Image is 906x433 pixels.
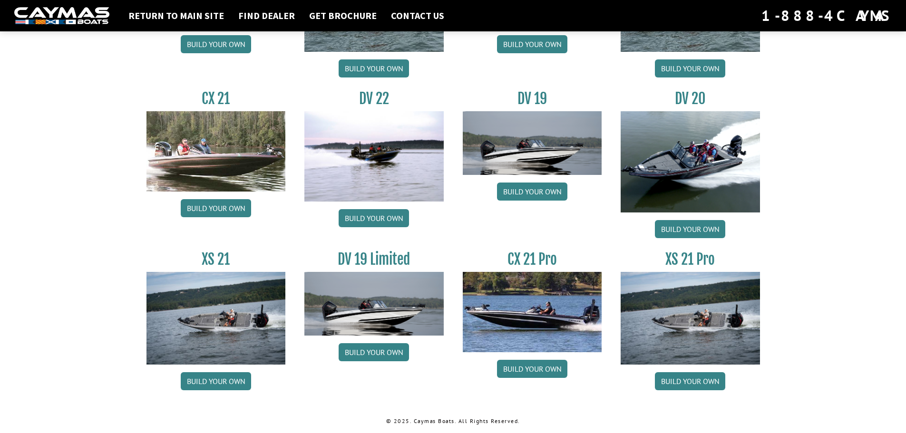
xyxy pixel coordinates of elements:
[655,220,725,238] a: Build your own
[339,59,409,77] a: Build your own
[181,35,251,53] a: Build your own
[304,272,444,336] img: dv-19-ban_from_website_for_caymas_connect.png
[234,10,300,22] a: Find Dealer
[14,7,109,25] img: white-logo-c9c8dbefe5ff5ceceb0f0178aa75bf4bb51f6bca0971e226c86eb53dfe498488.png
[497,183,567,201] a: Build your own
[621,250,760,268] h3: XS 21 Pro
[463,250,602,268] h3: CX 21 Pro
[146,272,286,365] img: XS_21_thumbnail.jpg
[146,250,286,268] h3: XS 21
[386,10,449,22] a: Contact Us
[621,90,760,107] h3: DV 20
[497,35,567,53] a: Build your own
[181,199,251,217] a: Build your own
[339,343,409,361] a: Build your own
[124,10,229,22] a: Return to main site
[304,111,444,202] img: DV22_original_motor_cropped_for_caymas_connect.jpg
[655,372,725,390] a: Build your own
[463,90,602,107] h3: DV 19
[463,272,602,352] img: CX-21Pro_thumbnail.jpg
[621,111,760,212] img: DV_20_from_website_for_caymas_connect.png
[304,10,381,22] a: Get Brochure
[304,90,444,107] h3: DV 22
[621,272,760,365] img: XS_21_thumbnail.jpg
[146,417,760,425] p: © 2025. Caymas Boats. All Rights Reserved.
[339,209,409,227] a: Build your own
[463,111,602,175] img: dv-19-ban_from_website_for_caymas_connect.png
[655,59,725,77] a: Build your own
[497,360,567,378] a: Build your own
[146,90,286,107] h3: CX 21
[181,372,251,390] a: Build your own
[761,5,892,26] div: 1-888-4CAYMAS
[304,250,444,268] h3: DV 19 Limited
[146,111,286,191] img: CX21_thumb.jpg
